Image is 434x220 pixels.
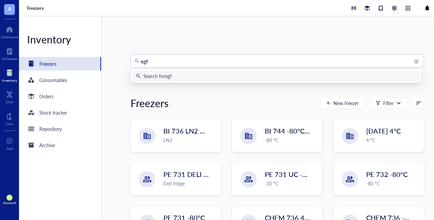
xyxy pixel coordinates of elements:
span: [DATE] 4°C [366,126,401,136]
span: A [8,4,12,13]
div: LN2 [163,136,217,144]
a: Archive [19,138,101,152]
span: BI 736 LN2 Chest [163,126,217,136]
a: Consumables [19,73,101,87]
div: Account [3,201,16,205]
a: Freezers [27,5,45,11]
button: New freezer [320,98,364,108]
div: Inventory [2,78,17,82]
div: Filter [383,99,394,107]
span: New freezer [333,100,359,106]
div: DNA [6,100,14,104]
div: -80 °C [265,136,318,144]
div: Consumables [39,76,67,84]
div: Dashboard [1,35,18,39]
div: Freezers [39,60,56,67]
a: Orders [19,89,101,103]
div: Orders [39,93,54,100]
a: DNA [6,89,14,104]
div: Add [6,146,13,151]
div: Inventory [19,33,101,46]
div: -20 °C [265,180,318,187]
div: Stock tracker [39,109,67,116]
div: Freezers [131,96,169,110]
div: Deli fridge [163,180,217,187]
div: -80 °C [366,180,419,187]
div: Core [6,122,13,126]
span: BI 744 -80°C [in vivo] [265,126,329,136]
div: Search for egf [143,72,172,80]
span: PE 731 DELI 4C [163,169,212,179]
a: Dashboard [1,24,18,39]
a: Core [6,111,13,126]
span: PE 732 -80°C [366,169,408,179]
a: Inventory [2,67,17,82]
a: Repository [19,122,101,136]
div: Archive [39,141,55,149]
a: Notebook [2,46,17,61]
span: PE 731 UC -20°C [265,169,317,179]
div: Notebook [2,57,17,61]
a: Stock tracker [19,106,101,119]
a: Freezers [19,57,101,71]
span: GB [8,196,11,199]
div: Repository [39,125,62,133]
div: 4 °C [366,136,419,144]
